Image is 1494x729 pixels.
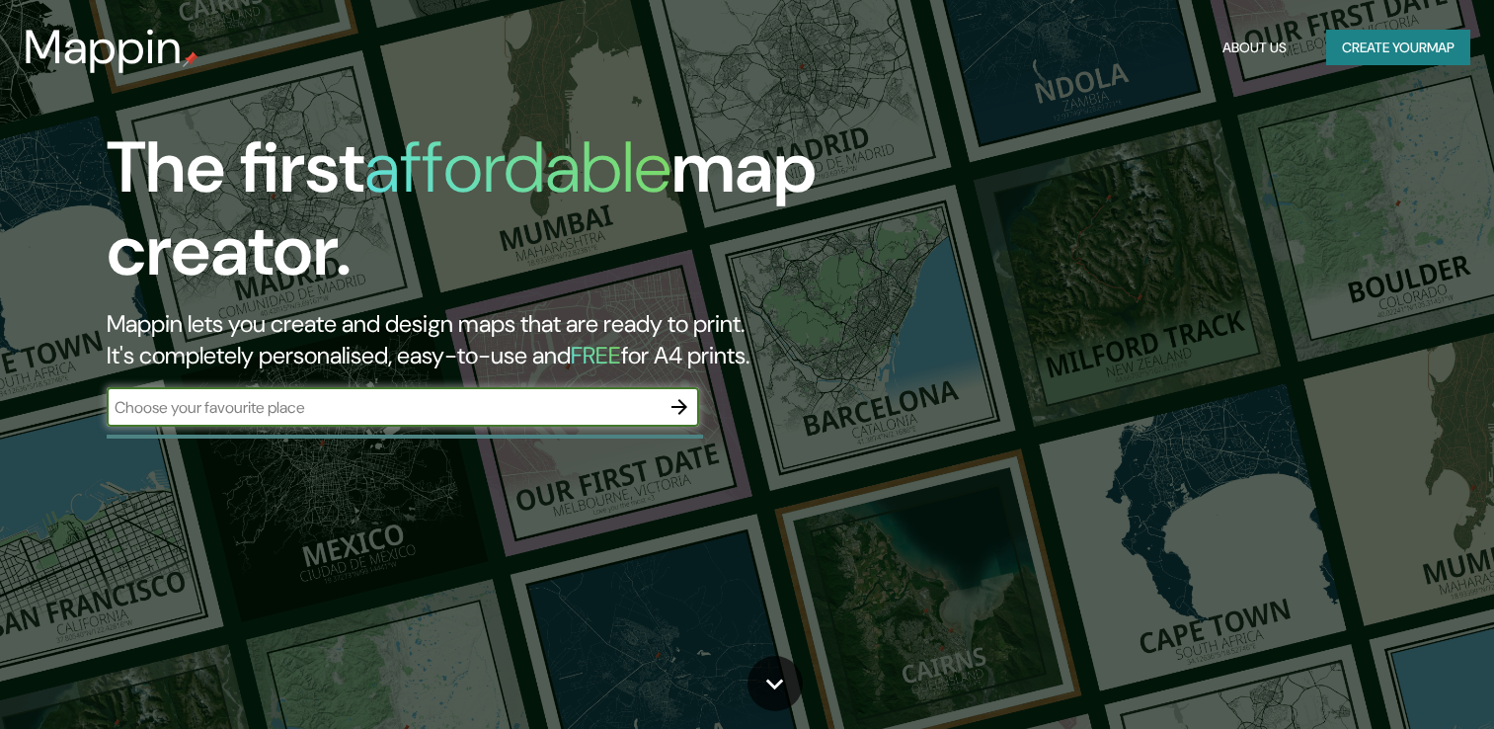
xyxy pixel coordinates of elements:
iframe: Help widget launcher [1318,652,1472,707]
h3: Mappin [24,20,183,75]
input: Choose your favourite place [107,396,660,419]
button: Create yourmap [1326,30,1470,66]
h1: The first map creator. [107,126,854,308]
font: Create your map [1342,36,1455,60]
h2: Mappin lets you create and design maps that are ready to print. It's completely personalised, eas... [107,308,854,371]
font: About Us [1222,36,1287,60]
h1: affordable [364,121,671,213]
img: mappin-pin [183,51,198,67]
h5: FREE [571,340,621,370]
button: About Us [1215,30,1295,66]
